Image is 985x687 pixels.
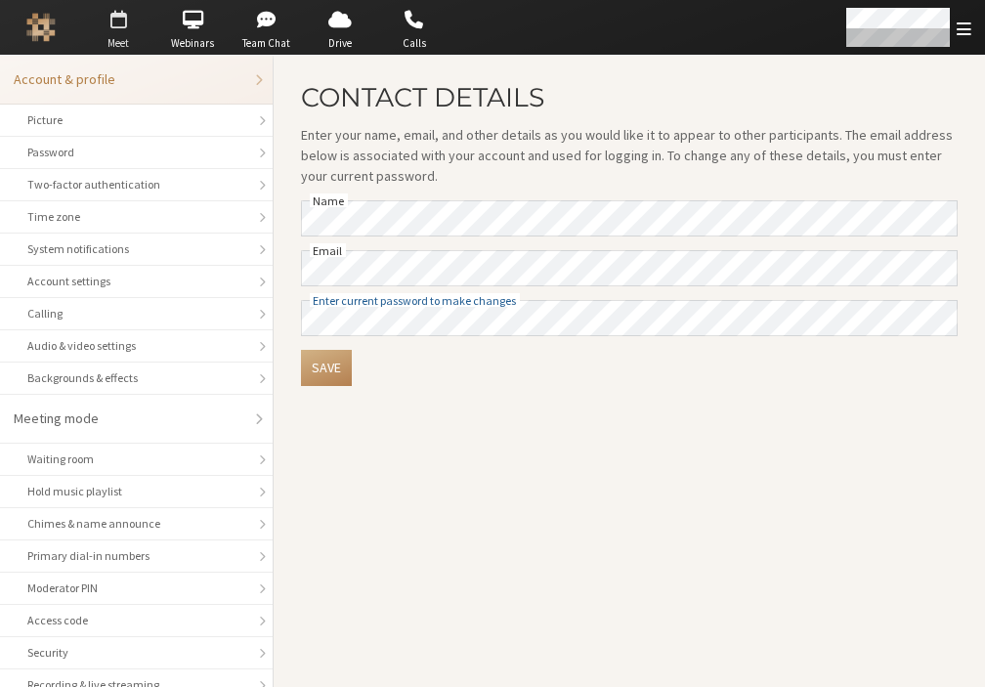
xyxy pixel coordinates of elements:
[14,408,245,429] div: Meeting mode
[27,144,245,161] div: Password
[27,483,245,500] div: Hold music playlist
[27,273,245,290] div: Account settings
[301,350,352,386] button: Save
[27,644,245,662] div: Security
[233,35,301,52] span: Team Chat
[27,111,245,129] div: Picture
[27,612,245,629] div: Access code
[301,300,958,336] input: Enter current password to make changes
[301,200,958,236] input: Name
[27,580,245,597] div: Moderator PIN
[27,451,245,468] div: Waiting room
[27,337,245,355] div: Audio & video settings
[301,250,958,286] input: Email
[27,240,245,258] div: System notifications
[158,35,227,52] span: Webinars
[27,305,245,322] div: Calling
[84,35,152,52] span: Meet
[27,369,245,387] div: Backgrounds & effects
[27,547,245,565] div: Primary dial-in numbers
[26,13,56,42] img: Iotum
[14,69,245,90] div: Account & profile
[306,35,374,52] span: Drive
[27,515,245,533] div: Chimes & name announce
[301,83,958,111] h2: Contact details
[27,176,245,193] div: Two-factor authentication
[380,35,449,52] span: Calls
[301,125,958,187] p: Enter your name, email, and other details as you would like it to appear to other participants. T...
[27,208,245,226] div: Time zone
